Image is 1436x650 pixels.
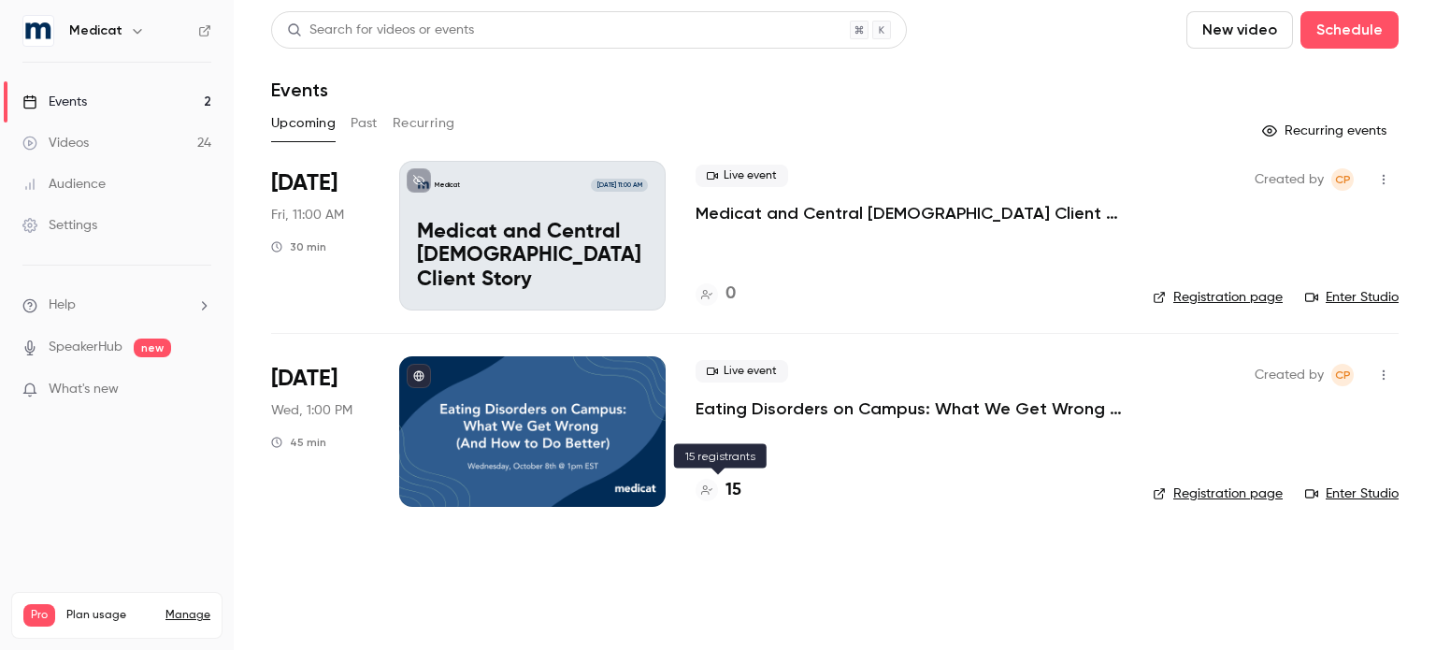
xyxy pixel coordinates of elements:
[1331,364,1354,386] span: Claire Powell
[1186,11,1293,49] button: New video
[696,165,788,187] span: Live event
[23,604,55,627] span: Pro
[271,168,337,198] span: [DATE]
[134,339,171,357] span: new
[22,296,211,315] li: help-dropdown-opener
[271,364,337,394] span: [DATE]
[1255,364,1324,386] span: Created by
[1300,11,1399,49] button: Schedule
[271,206,344,224] span: Fri, 11:00 AM
[66,608,154,623] span: Plan usage
[22,93,87,111] div: Events
[591,179,647,192] span: [DATE] 11:00 AM
[725,282,736,307] h4: 0
[696,360,788,383] span: Live event
[435,181,460,190] p: Medicat
[165,608,210,623] a: Manage
[189,382,211,398] iframe: Noticeable Trigger
[22,216,97,235] div: Settings
[287,21,474,40] div: Search for videos or events
[271,239,326,254] div: 30 min
[399,161,666,311] a: Medicat and Central Methodist Client StoryMedicat[DATE] 11:00 AMMedicat and Central [DEMOGRAPHIC_...
[271,435,326,450] div: 45 min
[69,22,122,40] h6: Medicat
[1335,168,1351,191] span: CP
[696,202,1123,224] a: Medicat and Central [DEMOGRAPHIC_DATA] Client Story
[1255,168,1324,191] span: Created by
[1254,116,1399,146] button: Recurring events
[271,401,352,420] span: Wed, 1:00 PM
[1331,168,1354,191] span: Claire Powell
[725,478,741,503] h4: 15
[23,16,53,46] img: Medicat
[417,221,648,293] p: Medicat and Central [DEMOGRAPHIC_DATA] Client Story
[393,108,455,138] button: Recurring
[1335,364,1351,386] span: CP
[1305,288,1399,307] a: Enter Studio
[696,282,736,307] a: 0
[271,356,369,506] div: Oct 8 Wed, 1:00 PM (America/New York)
[271,108,336,138] button: Upcoming
[49,338,122,357] a: SpeakerHub
[49,296,76,315] span: Help
[49,380,119,399] span: What's new
[22,175,106,194] div: Audience
[696,397,1123,420] a: Eating Disorders on Campus: What We Get Wrong (And How to Do Better)
[1153,484,1283,503] a: Registration page
[1305,484,1399,503] a: Enter Studio
[22,134,89,152] div: Videos
[271,79,328,101] h1: Events
[1153,288,1283,307] a: Registration page
[271,161,369,311] div: Sep 19 Fri, 9:00 AM (America/Denver)
[351,108,378,138] button: Past
[696,478,741,503] a: 15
